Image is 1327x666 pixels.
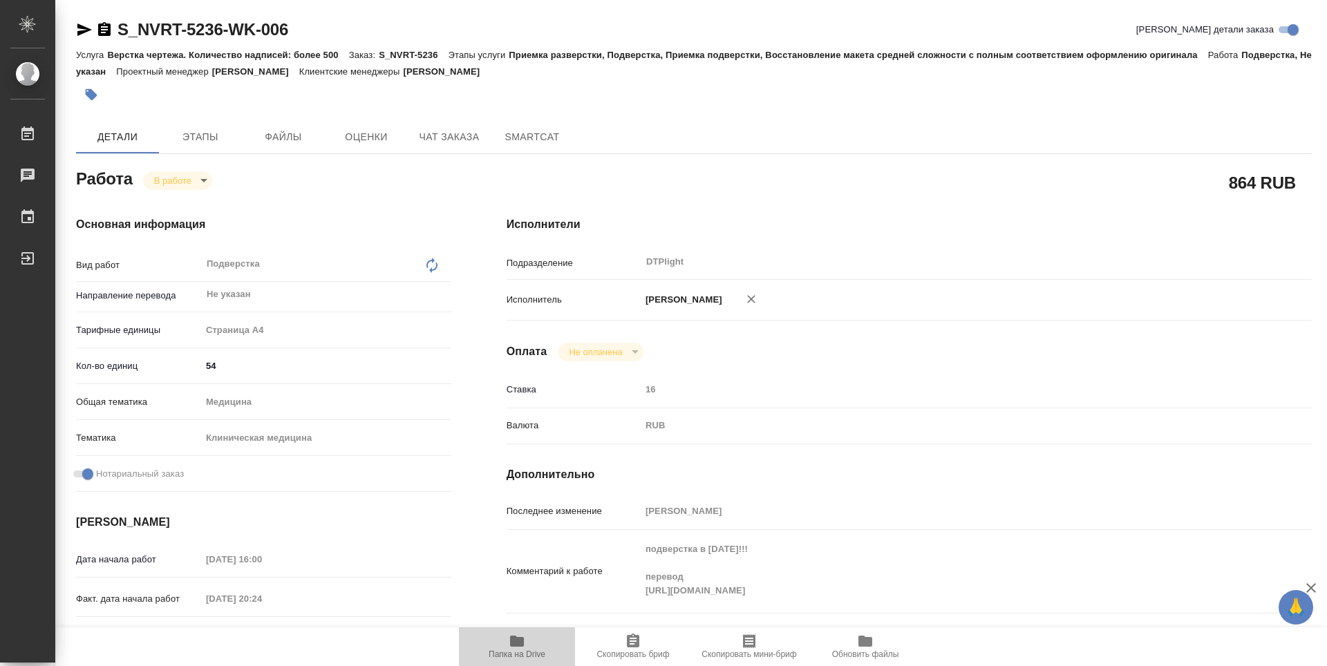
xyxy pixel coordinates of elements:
[499,129,565,146] span: SmartCat
[212,66,299,77] p: [PERSON_NAME]
[702,649,796,659] span: Скопировать мини-бриф
[807,627,923,666] button: Обновить файлы
[449,50,509,60] p: Этапы услуги
[507,216,1312,233] h4: Исполнители
[507,256,641,270] p: Подразделение
[250,129,317,146] span: Файлы
[832,649,899,659] span: Обновить файлы
[1136,23,1274,37] span: [PERSON_NAME] детали заказа
[76,323,201,337] p: Тарифные единицы
[76,50,107,60] p: Услуга
[691,627,807,666] button: Скопировать мини-бриф
[150,175,196,187] button: В работе
[76,431,201,445] p: Тематика
[507,564,641,578] p: Комментарий к работе
[76,514,451,531] h4: [PERSON_NAME]
[201,426,451,450] div: Клиническая медицина
[641,414,1245,437] div: RUB
[565,346,626,358] button: Не оплачена
[507,383,641,397] p: Ставка
[201,625,322,645] input: Пустое поле
[117,20,288,39] a: S_NVRT-5236-WK-006
[459,627,575,666] button: Папка на Drive
[596,649,669,659] span: Скопировать бриф
[76,592,201,606] p: Факт. дата начала работ
[507,466,1312,483] h4: Дополнительно
[379,50,448,60] p: S_NVRT-5236
[416,129,482,146] span: Чат заказа
[575,627,691,666] button: Скопировать бриф
[76,553,201,567] p: Дата начала работ
[641,537,1245,602] textarea: подверстка в [DATE]!!! перевод [URL][DOMAIN_NAME]
[76,395,201,409] p: Общая тематика
[641,501,1245,521] input: Пустое поле
[736,284,766,314] button: Удалить исполнителя
[1229,171,1296,194] h2: 864 RUB
[558,343,643,361] div: В работе
[167,129,234,146] span: Этапы
[76,21,93,38] button: Скопировать ссылку для ЯМессенджера
[76,289,201,303] p: Направление перевода
[1284,593,1308,622] span: 🙏
[76,359,201,373] p: Кол-во единиц
[107,50,348,60] p: Верстка чертежа. Количество надписей: более 500
[641,621,1245,645] textarea: /Clients/Novartos_Pharma/Orders/S_NVRT-5236/DTP/S_NVRT-5236-WK-006
[76,216,451,233] h4: Основная информация
[489,649,545,659] span: Папка на Drive
[84,129,151,146] span: Детали
[507,293,641,307] p: Исполнитель
[333,129,399,146] span: Оценки
[507,504,641,518] p: Последнее изменение
[201,356,451,376] input: ✎ Введи что-нибудь
[299,66,404,77] p: Клиентские менеджеры
[1208,50,1242,60] p: Работа
[201,390,451,414] div: Медицина
[509,50,1207,60] p: Приемка разверстки, Подверстка, Приемка подверстки, Восстановление макета средней сложности с пол...
[641,293,722,307] p: [PERSON_NAME]
[96,21,113,38] button: Скопировать ссылку
[1279,590,1313,625] button: 🙏
[201,318,451,342] div: Страница А4
[201,589,322,609] input: Пустое поле
[507,343,547,360] h4: Оплата
[76,258,201,272] p: Вид работ
[641,379,1245,399] input: Пустое поле
[507,419,641,432] p: Валюта
[96,467,184,481] span: Нотариальный заказ
[201,549,322,569] input: Пустое поле
[116,66,211,77] p: Проектный менеджер
[403,66,490,77] p: [PERSON_NAME]
[349,50,379,60] p: Заказ:
[143,171,212,190] div: В работе
[76,79,106,110] button: Добавить тэг
[76,165,133,190] h2: Работа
